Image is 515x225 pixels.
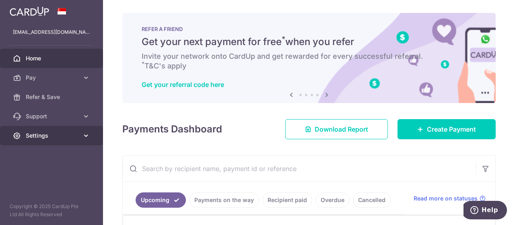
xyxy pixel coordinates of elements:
h6: Invite your network onto CardUp and get rewarded for every successful referral. T&C's apply [142,52,476,71]
span: Refer & Save [26,93,79,101]
span: Settings [26,132,79,140]
iframe: Opens a widget where you can find more information [463,201,507,221]
span: Pay [26,74,79,82]
span: Support [26,112,79,120]
p: REFER A FRIEND [142,26,476,32]
a: Create Payment [398,119,496,139]
span: Create Payment [427,124,476,134]
input: Search by recipient name, payment id or reference [123,156,476,182]
a: Upcoming [136,192,186,208]
a: Recipient paid [262,192,312,208]
span: Read more on statuses [414,194,478,202]
a: Cancelled [353,192,391,208]
a: Payments on the way [189,192,259,208]
a: Get your referral code here [142,81,224,89]
img: CardUp [10,6,49,16]
a: Read more on statuses [414,194,486,202]
span: Home [26,54,79,62]
a: Overdue [315,192,350,208]
h5: Get your next payment for free when you refer [142,35,476,48]
img: RAF banner [122,13,496,103]
span: Download Report [315,124,368,134]
h4: Payments Dashboard [122,122,222,136]
a: Download Report [285,119,388,139]
p: [EMAIL_ADDRESS][DOMAIN_NAME] [13,28,90,36]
